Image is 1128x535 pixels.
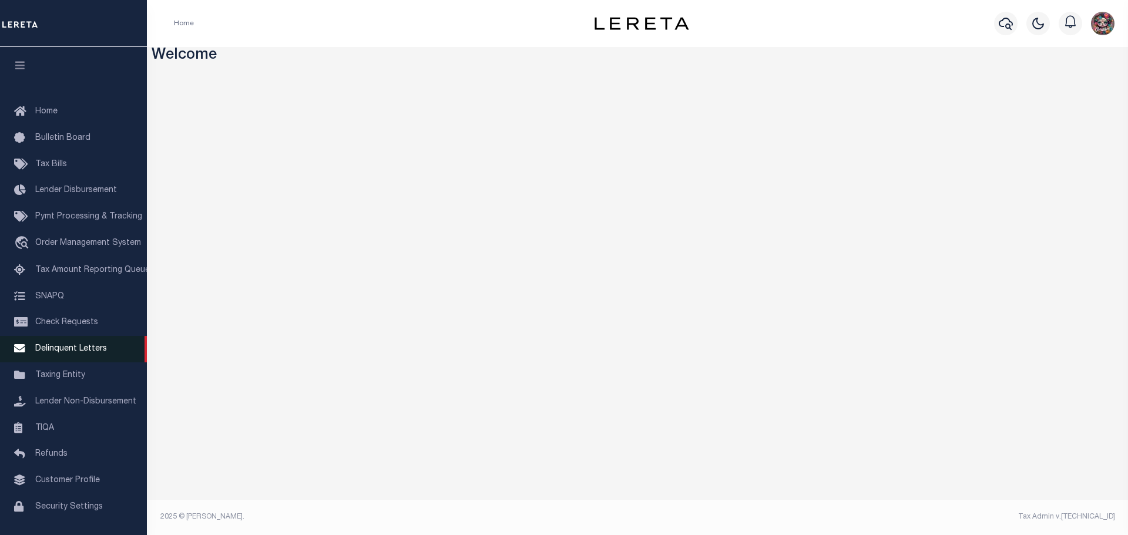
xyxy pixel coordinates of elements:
span: Lender Non-Disbursement [35,398,136,406]
span: Tax Amount Reporting Queue [35,266,150,274]
div: 2025 © [PERSON_NAME]. [152,512,638,522]
span: Bulletin Board [35,134,90,142]
span: Check Requests [35,318,98,327]
h3: Welcome [152,47,1124,65]
span: Home [35,107,58,116]
span: Delinquent Letters [35,345,107,353]
span: Lender Disbursement [35,186,117,194]
span: Tax Bills [35,160,67,169]
span: SNAPQ [35,292,64,300]
span: Pymt Processing & Tracking [35,213,142,221]
span: TIQA [35,423,54,432]
span: Customer Profile [35,476,100,484]
img: logo-dark.svg [595,17,689,30]
div: Tax Admin v.[TECHNICAL_ID] [646,512,1115,522]
span: Security Settings [35,503,103,511]
li: Home [174,18,194,29]
span: Refunds [35,450,68,458]
span: Order Management System [35,239,141,247]
span: Taxing Entity [35,371,85,379]
i: travel_explore [14,236,33,251]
